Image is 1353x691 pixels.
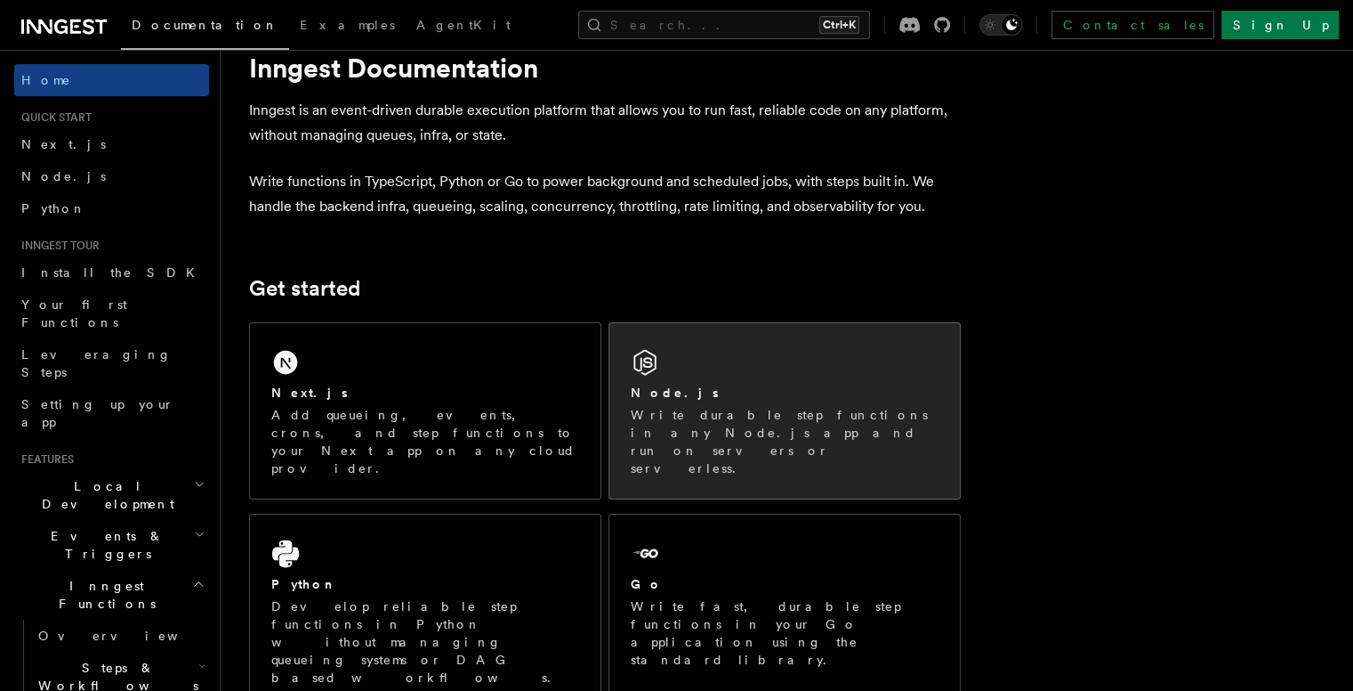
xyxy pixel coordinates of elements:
[14,570,209,620] button: Inngest Functions
[21,137,106,151] span: Next.js
[14,527,194,563] span: Events & Triggers
[271,598,579,687] p: Develop reliable step functions in Python without managing queueing systems or DAG based workflows.
[21,169,106,183] span: Node.js
[14,110,92,125] span: Quick start
[14,388,209,438] a: Setting up your app
[14,289,209,338] a: Your first Functions
[21,201,86,215] span: Python
[631,406,938,477] p: Write durable step functions in any Node.js app and run on servers or serverless.
[14,470,209,520] button: Local Development
[14,256,209,289] a: Install the SDK
[1221,11,1339,39] a: Sign Up
[21,297,127,329] span: Your first Functions
[249,169,961,219] p: Write functions in TypeScript, Python or Go to power background and scheduled jobs, with steps bu...
[21,347,172,379] span: Leveraging Steps
[21,397,174,429] span: Setting up your app
[289,5,406,48] a: Examples
[819,16,859,34] kbd: Ctrl+K
[38,629,221,643] span: Overview
[21,265,205,280] span: Install the SDK
[608,322,961,500] a: Node.jsWrite durable step functions in any Node.js app and run on servers or serverless.
[14,520,209,570] button: Events & Triggers
[406,5,521,48] a: AgentKit
[1051,11,1214,39] a: Contact sales
[31,620,209,652] a: Overview
[631,384,719,402] h2: Node.js
[631,575,663,593] h2: Go
[249,276,360,301] a: Get started
[979,14,1022,36] button: Toggle dark mode
[631,598,938,669] p: Write fast, durable step functions in your Go application using the standard library.
[14,338,209,388] a: Leveraging Steps
[132,18,278,32] span: Documentation
[14,128,209,160] a: Next.js
[14,192,209,224] a: Python
[14,239,100,253] span: Inngest tour
[14,477,194,513] span: Local Development
[14,452,74,467] span: Features
[271,384,348,402] h2: Next.js
[249,52,961,84] h1: Inngest Documentation
[271,406,579,477] p: Add queueing, events, crons, and step functions to your Next app on any cloud provider.
[14,577,192,613] span: Inngest Functions
[416,18,511,32] span: AgentKit
[14,64,209,96] a: Home
[21,71,71,89] span: Home
[14,160,209,192] a: Node.js
[249,322,601,500] a: Next.jsAdd queueing, events, crons, and step functions to your Next app on any cloud provider.
[121,5,289,50] a: Documentation
[300,18,395,32] span: Examples
[271,575,337,593] h2: Python
[249,98,961,148] p: Inngest is an event-driven durable execution platform that allows you to run fast, reliable code ...
[578,11,870,39] button: Search...Ctrl+K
